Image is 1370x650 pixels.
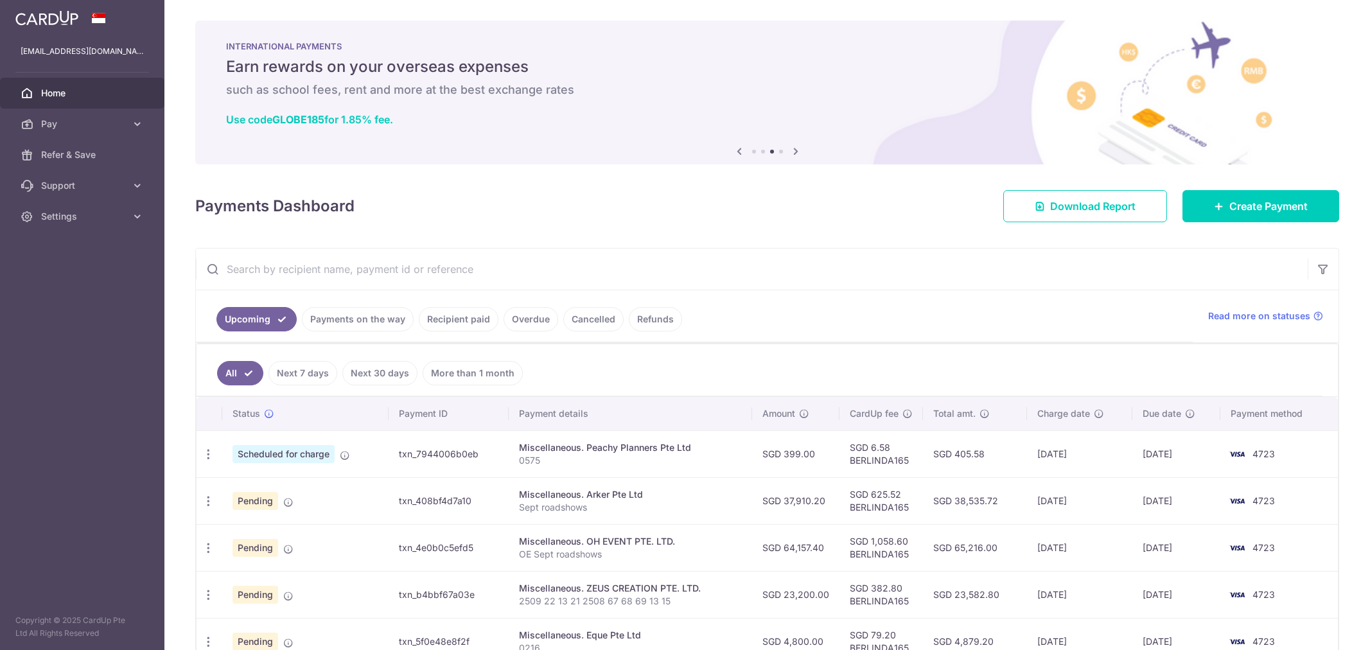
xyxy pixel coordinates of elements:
td: SGD 382.80 BERLINDA165 [839,571,923,618]
span: 4723 [1252,495,1275,506]
span: 4723 [1252,636,1275,647]
td: txn_4e0b0c5efd5 [389,524,509,571]
span: Read more on statuses [1208,310,1310,322]
img: Bank Card [1224,540,1250,556]
td: SGD 399.00 [752,430,839,477]
td: SGD 37,910.20 [752,477,839,524]
td: [DATE] [1027,571,1132,618]
td: [DATE] [1132,430,1220,477]
input: Search by recipient name, payment id or reference [196,249,1308,290]
td: [DATE] [1132,524,1220,571]
img: Bank Card [1224,446,1250,462]
td: txn_b4bbf67a03e [389,571,509,618]
img: Bank Card [1224,634,1250,649]
td: [DATE] [1027,430,1132,477]
a: Next 30 days [342,361,417,385]
td: SGD 64,157.40 [752,524,839,571]
a: All [217,361,263,385]
span: 4723 [1252,589,1275,600]
span: Home [41,87,126,100]
div: Miscellaneous. ZEUS CREATION PTE. LTD. [519,582,742,595]
td: txn_7944006b0eb [389,430,509,477]
td: SGD 6.58 BERLINDA165 [839,430,923,477]
span: Total amt. [933,407,976,420]
th: Payment details [509,397,752,430]
td: SGD 1,058.60 BERLINDA165 [839,524,923,571]
span: 4723 [1252,542,1275,553]
th: Payment method [1220,397,1338,430]
td: txn_408bf4d7a10 [389,477,509,524]
span: Pay [41,118,126,130]
span: Support [41,179,126,192]
td: [DATE] [1027,524,1132,571]
span: Create Payment [1229,198,1308,214]
img: International Payment Banner [195,21,1339,164]
span: Pending [233,539,278,557]
a: Cancelled [563,307,624,331]
span: Due date [1143,407,1181,420]
h6: such as school fees, rent and more at the best exchange rates [226,82,1308,98]
a: Create Payment [1182,190,1339,222]
td: [DATE] [1027,477,1132,524]
span: Charge date [1037,407,1090,420]
img: Bank Card [1224,587,1250,602]
th: Payment ID [389,397,509,430]
span: Amount [762,407,795,420]
span: Status [233,407,260,420]
td: SGD 23,200.00 [752,571,839,618]
img: CardUp [15,10,78,26]
td: SGD 23,582.80 [923,571,1027,618]
span: 4723 [1252,448,1275,459]
td: [DATE] [1132,477,1220,524]
h4: Payments Dashboard [195,195,355,218]
td: SGD 65,216.00 [923,524,1027,571]
div: Miscellaneous. Arker Pte Ltd [519,488,742,501]
span: Scheduled for charge [233,445,335,463]
div: Miscellaneous. Peachy Planners Pte Ltd [519,441,742,454]
span: Settings [41,210,126,223]
td: [DATE] [1132,571,1220,618]
p: Sept roadshows [519,501,742,514]
span: Pending [233,492,278,510]
p: 0575 [519,454,742,467]
a: Recipient paid [419,307,498,331]
span: Download Report [1050,198,1136,214]
span: Pending [233,586,278,604]
img: Bank Card [1224,493,1250,509]
span: CardUp fee [850,407,899,420]
b: GLOBE185 [272,113,324,126]
a: Overdue [504,307,558,331]
a: Read more on statuses [1208,310,1323,322]
a: Download Report [1003,190,1167,222]
p: 2509 22 13 21 2508 67 68 69 13 15 [519,595,742,608]
div: Miscellaneous. Eque Pte Ltd [519,629,742,642]
span: Refer & Save [41,148,126,161]
a: Upcoming [216,307,297,331]
iframe: Opens a widget where you can find more information [1288,611,1357,644]
a: Next 7 days [268,361,337,385]
p: [EMAIL_ADDRESS][DOMAIN_NAME] [21,45,144,58]
a: Use codeGLOBE185for 1.85% fee. [226,113,393,126]
div: Miscellaneous. OH EVENT PTE. LTD. [519,535,742,548]
a: Refunds [629,307,682,331]
td: SGD 38,535.72 [923,477,1027,524]
td: SGD 405.58 [923,430,1027,477]
p: OE Sept roadshows [519,548,742,561]
td: SGD 625.52 BERLINDA165 [839,477,923,524]
p: INTERNATIONAL PAYMENTS [226,41,1308,51]
h5: Earn rewards on your overseas expenses [226,57,1308,77]
a: More than 1 month [423,361,523,385]
a: Payments on the way [302,307,414,331]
